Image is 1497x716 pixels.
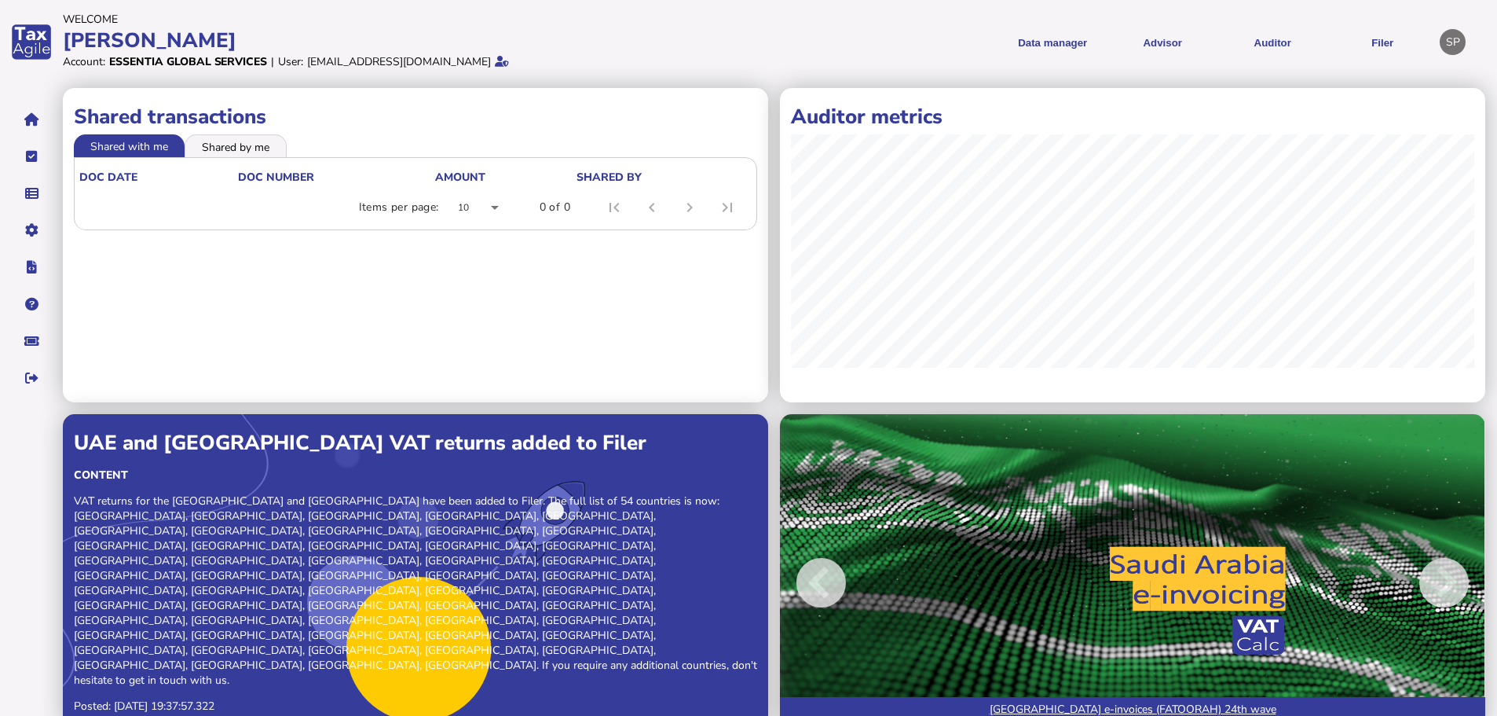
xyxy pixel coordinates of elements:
button: Developer hub links [15,251,48,284]
div: Items per page: [359,200,439,215]
button: Home [15,103,48,136]
button: Last page [708,189,746,226]
div: Welcome [63,12,744,27]
p: Posted: [DATE] 19:37:57.322 [74,699,757,714]
div: Essentia Global Services [109,54,267,69]
button: Help pages [15,288,48,321]
div: UAE and [GEOGRAPHIC_DATA] VAT returns added to Filer [74,429,757,457]
div: [EMAIL_ADDRESS][DOMAIN_NAME] [307,54,491,69]
i: Data manager [25,193,38,194]
div: doc number [238,170,314,185]
div: User: [278,54,303,69]
button: Manage settings [15,214,48,247]
button: Data manager [15,177,48,210]
div: Content [74,468,757,483]
button: Sign out [15,362,48,395]
p: VAT returns for the [GEOGRAPHIC_DATA] and [GEOGRAPHIC_DATA] have been added to Filer. The full li... [74,494,757,688]
div: doc number [238,170,434,185]
div: Amount [435,170,485,185]
i: Email verified [495,56,509,67]
li: Shared by me [185,134,287,156]
menu: navigate products [752,23,1433,61]
div: | [271,54,274,69]
button: First page [595,189,633,226]
div: Amount [435,170,575,185]
button: Shows a dropdown of Data manager options [1003,23,1102,61]
li: Shared with me [74,134,185,156]
div: shared by [576,170,642,185]
h1: Shared transactions [74,103,757,130]
div: [PERSON_NAME] [63,27,744,54]
button: Next page [671,189,708,226]
button: Shows a dropdown of VAT Advisor options [1113,23,1212,61]
button: Auditor [1223,23,1322,61]
button: Previous page [633,189,671,226]
div: 0 of 0 [540,200,570,215]
h1: Auditor metrics [791,103,1474,130]
div: doc date [79,170,236,185]
button: Tasks [15,140,48,173]
div: doc date [79,170,137,185]
div: shared by [576,170,748,185]
button: Filer [1333,23,1432,61]
div: Profile settings [1440,29,1466,55]
div: Account: [63,54,105,69]
button: Raise a support ticket [15,325,48,358]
